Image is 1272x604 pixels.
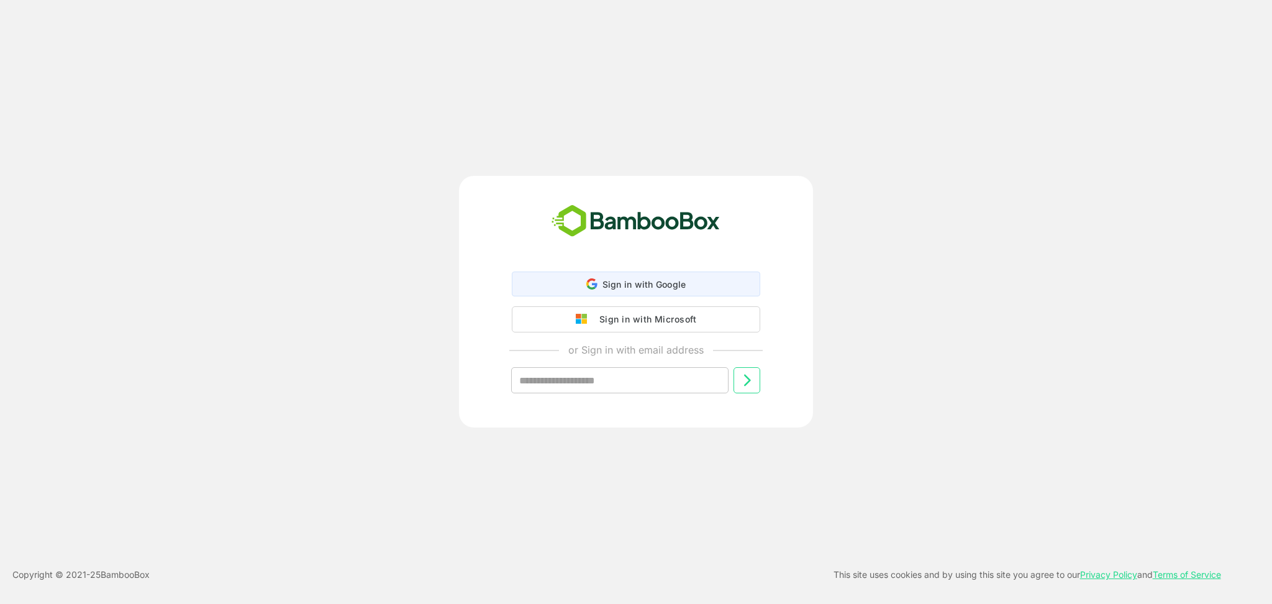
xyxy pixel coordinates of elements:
[12,567,150,582] p: Copyright © 2021- 25 BambooBox
[512,306,760,332] button: Sign in with Microsoft
[834,567,1221,582] p: This site uses cookies and by using this site you agree to our and
[512,272,760,296] div: Sign in with Google
[568,342,704,357] p: or Sign in with email address
[545,201,727,242] img: bamboobox
[1153,569,1221,580] a: Terms of Service
[576,314,593,325] img: google
[1080,569,1137,580] a: Privacy Policy
[593,311,696,327] div: Sign in with Microsoft
[602,279,686,290] span: Sign in with Google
